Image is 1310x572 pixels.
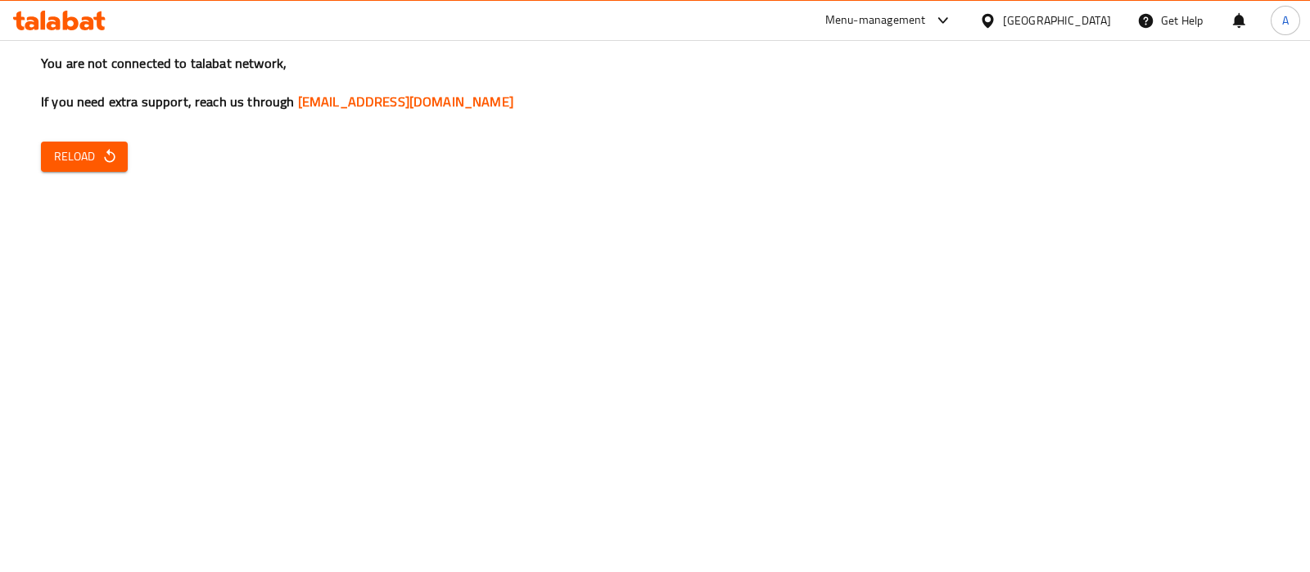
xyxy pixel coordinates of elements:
span: A [1282,11,1289,29]
span: Reload [54,146,115,167]
div: Menu-management [825,11,926,30]
div: [GEOGRAPHIC_DATA] [1003,11,1111,29]
button: Reload [41,142,128,172]
h3: You are not connected to talabat network, If you need extra support, reach us through [41,54,1269,111]
a: [EMAIL_ADDRESS][DOMAIN_NAME] [298,89,513,114]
